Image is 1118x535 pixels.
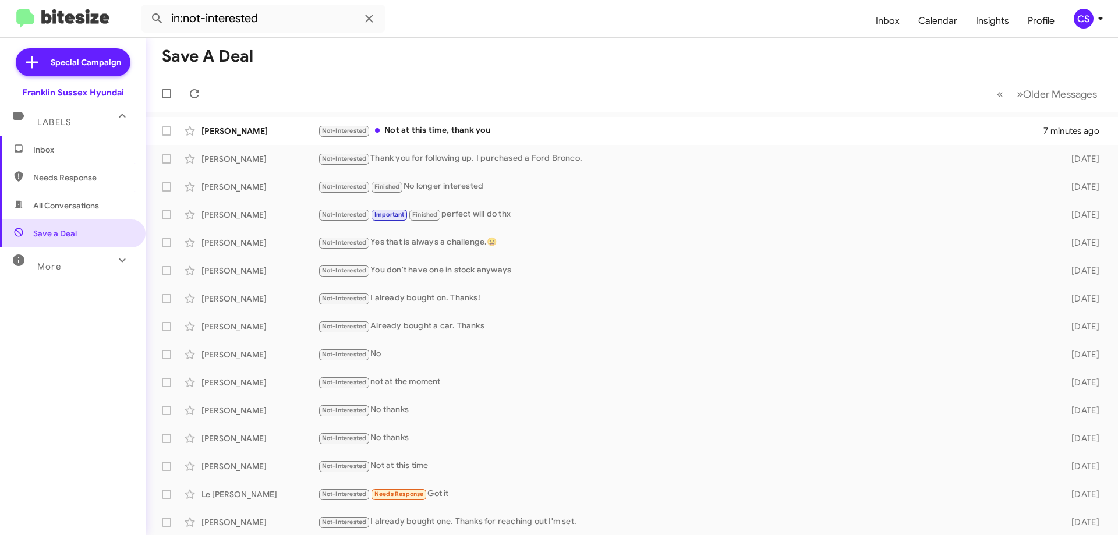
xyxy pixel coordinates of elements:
a: Insights [967,4,1018,38]
span: Needs Response [374,490,424,498]
span: Not-Interested [322,155,367,162]
div: [DATE] [1053,460,1109,472]
div: Franklin Sussex Hyundai [22,87,124,98]
div: No thanks [318,431,1053,445]
div: No [318,348,1053,361]
div: Thank you for following up. I purchased a Ford Bronco. [318,152,1053,165]
div: [PERSON_NAME] [201,125,318,137]
div: I already bought one. Thanks for reaching out I'm set. [318,515,1053,529]
span: Special Campaign [51,56,121,68]
div: Le [PERSON_NAME] [201,488,318,500]
span: Inbox [33,144,132,155]
button: CS [1064,9,1105,29]
span: Save a Deal [33,228,77,239]
div: Not at this time [318,459,1053,473]
span: Labels [37,117,71,127]
span: Not-Interested [322,295,367,302]
div: not at the moment [318,375,1053,389]
span: Not-Interested [322,434,367,442]
div: CS [1074,9,1094,29]
span: Not-Interested [322,211,367,218]
div: [PERSON_NAME] [201,153,318,165]
span: Not-Interested [322,239,367,246]
div: [DATE] [1053,405,1109,416]
div: [PERSON_NAME] [201,433,318,444]
a: Calendar [909,4,967,38]
span: Not-Interested [322,490,367,498]
div: [PERSON_NAME] [201,516,318,528]
div: [PERSON_NAME] [201,209,318,221]
span: Needs Response [33,172,132,183]
div: [PERSON_NAME] [201,237,318,249]
div: [PERSON_NAME] [201,349,318,360]
span: Not-Interested [322,267,367,274]
a: Special Campaign [16,48,130,76]
div: [PERSON_NAME] [201,265,318,277]
div: [DATE] [1053,349,1109,360]
div: perfect will do thx [318,208,1053,221]
div: [DATE] [1053,181,1109,193]
div: [DATE] [1053,237,1109,249]
span: Finished [412,211,438,218]
a: Profile [1018,4,1064,38]
span: » [1017,87,1023,101]
div: You don't have one in stock anyways [318,264,1053,277]
span: Finished [374,183,400,190]
div: [DATE] [1053,488,1109,500]
div: I already bought on. Thanks! [318,292,1053,305]
div: [DATE] [1053,433,1109,444]
div: [PERSON_NAME] [201,405,318,416]
nav: Page navigation example [990,82,1104,106]
span: Not-Interested [322,350,367,358]
div: Yes that is always a challenge.😀 [318,236,1053,249]
span: Not-Interested [322,462,367,470]
span: More [37,261,61,272]
div: [PERSON_NAME] [201,293,318,304]
span: Not-Interested [322,183,367,190]
div: 7 minutes ago [1043,125,1109,137]
a: Inbox [866,4,909,38]
h1: Save a Deal [162,47,253,66]
div: No longer interested [318,180,1053,193]
div: [PERSON_NAME] [201,321,318,332]
button: Next [1010,82,1104,106]
div: [DATE] [1053,321,1109,332]
span: Not-Interested [322,378,367,386]
div: Got it [318,487,1053,501]
div: [DATE] [1053,153,1109,165]
span: Not-Interested [322,323,367,330]
div: No thanks [318,403,1053,417]
div: [DATE] [1053,265,1109,277]
div: [DATE] [1053,377,1109,388]
span: Important [374,211,405,218]
button: Previous [990,82,1010,106]
div: [DATE] [1053,293,1109,304]
div: [DATE] [1053,209,1109,221]
span: Not-Interested [322,127,367,134]
span: « [997,87,1003,101]
span: Not-Interested [322,518,367,526]
span: Older Messages [1023,88,1097,101]
div: [PERSON_NAME] [201,377,318,388]
span: All Conversations [33,200,99,211]
div: Already bought a car. Thanks [318,320,1053,333]
div: [PERSON_NAME] [201,181,318,193]
span: Not-Interested [322,406,367,414]
input: Search [141,5,385,33]
div: [DATE] [1053,516,1109,528]
div: Not at this time, thank you [318,124,1043,137]
div: [PERSON_NAME] [201,460,318,472]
